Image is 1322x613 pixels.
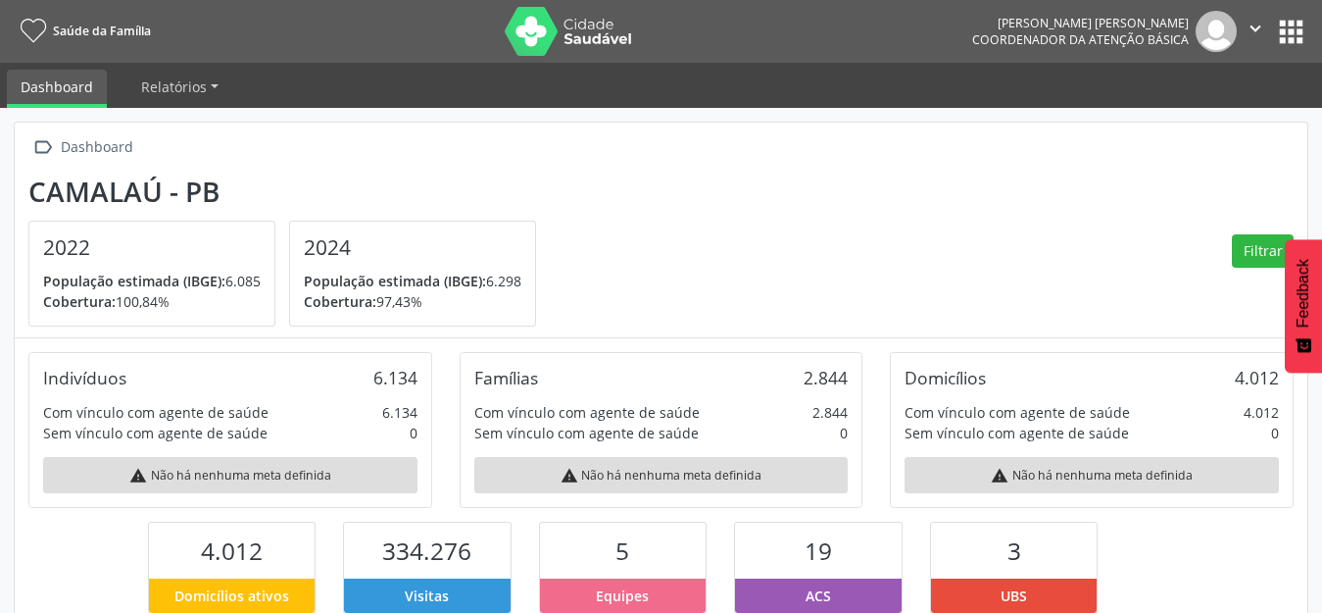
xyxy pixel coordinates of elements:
[1235,367,1279,388] div: 4.012
[43,272,225,290] span: População estimada (IBGE):
[804,367,848,388] div: 2.844
[474,423,699,443] div: Sem vínculo com agente de saúde
[304,235,521,260] h4: 2024
[1232,234,1294,268] button: Filtrar
[304,272,486,290] span: População estimada (IBGE):
[1007,535,1021,567] span: 3
[1001,586,1027,606] span: UBS
[43,402,269,423] div: Com vínculo com agente de saúde
[905,457,1279,493] div: Não há nenhuma meta definida
[14,15,151,47] a: Saúde da Família
[972,31,1189,48] span: Coordenador da Atenção Básica
[43,271,261,291] p: 6.085
[474,457,849,493] div: Não há nenhuma meta definida
[174,586,289,606] span: Domicílios ativos
[991,467,1008,485] i: warning
[615,535,629,567] span: 5
[43,457,417,493] div: Não há nenhuma meta definida
[43,235,261,260] h4: 2022
[304,292,376,311] span: Cobertura:
[474,402,700,423] div: Com vínculo com agente de saúde
[812,402,848,423] div: 2.844
[1285,239,1322,373] button: Feedback - Mostrar pesquisa
[43,292,116,311] span: Cobertura:
[1196,11,1237,52] img: img
[28,133,57,162] i: 
[127,70,232,104] a: Relatórios
[201,535,263,567] span: 4.012
[28,133,136,162] a:  Dashboard
[805,535,832,567] span: 19
[1237,11,1274,52] button: 
[1245,18,1266,39] i: 
[1295,259,1312,328] span: Feedback
[972,15,1189,31] div: [PERSON_NAME] [PERSON_NAME]
[474,367,538,388] div: Famílias
[43,367,126,388] div: Indivíduos
[53,23,151,39] span: Saúde da Família
[382,535,471,567] span: 334.276
[1274,15,1308,49] button: apps
[141,77,207,96] span: Relatórios
[905,423,1129,443] div: Sem vínculo com agente de saúde
[304,271,521,291] p: 6.298
[405,586,449,606] span: Visitas
[1271,423,1279,443] div: 0
[43,291,261,312] p: 100,84%
[561,467,578,485] i: warning
[28,176,550,208] div: Camalaú - PB
[596,586,649,606] span: Equipes
[7,70,107,108] a: Dashboard
[57,133,136,162] div: Dashboard
[43,423,268,443] div: Sem vínculo com agente de saúde
[1244,402,1279,423] div: 4.012
[410,423,417,443] div: 0
[806,586,831,606] span: ACS
[905,402,1130,423] div: Com vínculo com agente de saúde
[304,291,521,312] p: 97,43%
[840,423,848,443] div: 0
[382,402,417,423] div: 6.134
[129,467,147,485] i: warning
[905,367,986,388] div: Domicílios
[373,367,417,388] div: 6.134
